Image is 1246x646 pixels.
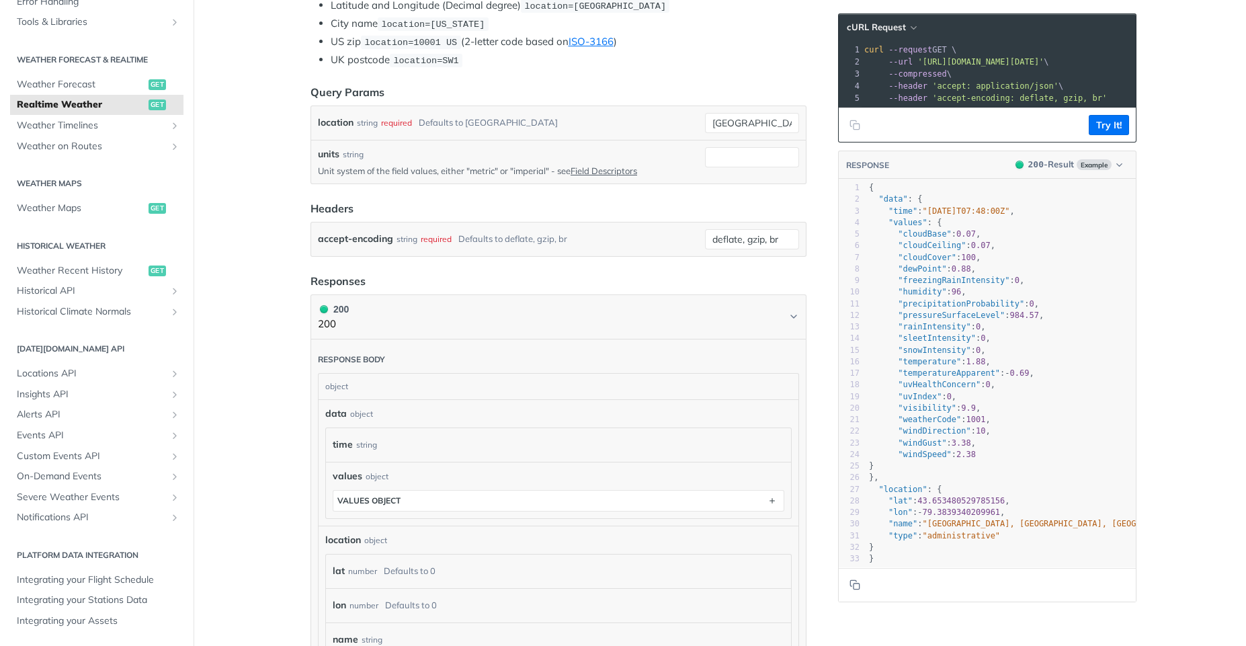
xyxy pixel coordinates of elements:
div: Defaults to [GEOGRAPHIC_DATA] [419,113,558,132]
span: "windDirection" [898,426,970,436]
span: --header [888,93,927,103]
span: : , [869,426,991,436]
span: "lat" [888,496,913,506]
span: Realtime Weather [17,98,145,112]
span: : , [869,322,986,331]
div: string [356,435,377,454]
span: "administrative" [923,531,1001,540]
span: 2.38 [956,450,976,459]
span: 0 [947,392,952,401]
span: - [1005,368,1009,378]
div: 26 [839,472,860,483]
li: UK postcode [331,52,806,68]
div: 15 [839,345,860,356]
a: Weather Forecastget [10,75,183,95]
span: "windSpeed" [898,450,951,459]
button: Copy to clipboard [845,115,864,135]
div: Responses [310,273,366,289]
span: "name" [888,519,917,528]
span: GET \ [864,45,956,54]
a: Locations APIShow subpages for Locations API [10,364,183,384]
button: 200200-ResultExample [1009,158,1129,171]
li: City name [331,16,806,32]
a: Integrating your Assets [10,611,183,631]
div: 30 [839,518,860,530]
div: string [357,113,378,132]
span: : , [869,357,991,366]
span: 1.88 [966,357,986,366]
span: 1001 [966,415,986,424]
div: Query Params [310,84,384,100]
div: 11 [839,298,860,310]
span: 100 [961,253,976,262]
span: Severe Weather Events [17,491,166,504]
button: Try It! [1089,115,1129,135]
div: Defaults to deflate, gzip, br [458,229,567,249]
div: 19 [839,391,860,403]
span: }, [869,473,879,482]
div: 28 [839,495,860,507]
span: "humidity" [898,287,946,296]
div: required [381,113,412,132]
span: get [149,79,166,90]
div: Response body [318,354,385,365]
span: "cloudCeiling" [898,241,966,250]
span: 'accept: application/json' [932,81,1058,91]
button: Show subpages for Severe Weather Events [169,492,180,503]
span: : , [869,229,981,239]
span: : { [869,485,942,494]
div: - Result [1028,158,1074,171]
div: object [350,408,373,420]
div: required [421,229,452,249]
button: cURL Request [842,21,921,34]
li: US zip (2-letter code based on ) [331,34,806,50]
span: curl [864,45,884,54]
span: "data" [878,194,907,204]
span: "dewPoint" [898,264,946,274]
span: : , [869,253,981,262]
span: --compressed [888,69,947,79]
div: 4 [839,217,860,229]
span: "cloudCover" [898,253,956,262]
span: 9.9 [961,403,976,413]
a: On-Demand EventsShow subpages for On-Demand Events [10,467,183,487]
span: 43.653480529785156 [917,496,1005,506]
div: number [348,561,377,581]
div: 3 [839,68,862,80]
button: Show subpages for Locations API [169,368,180,379]
div: object [364,534,387,547]
span: 0.88 [952,264,971,274]
a: Custom Events APIShow subpages for Custom Events API [10,446,183,467]
label: time [333,435,353,454]
span: } [869,554,874,563]
div: 27 [839,484,860,495]
span: 200 [1028,159,1044,169]
span: : { [869,218,942,227]
span: : [869,531,1000,540]
div: 31 [839,530,860,542]
label: accept-encoding [318,229,393,249]
div: 8 [839,264,860,275]
button: Show subpages for Insights API [169,389,180,400]
span: : , [869,333,991,343]
span: "weatherCode" [898,415,961,424]
span: - [917,508,922,517]
span: Weather on Routes [17,140,166,153]
span: 0 [985,380,990,389]
span: : , [869,403,981,413]
div: 21 [839,414,860,426]
span: 96 [952,287,961,296]
button: 200 200200 [318,302,799,332]
span: : , [869,346,986,355]
div: 4 [839,80,862,92]
span: Alerts API [17,408,166,421]
span: --header [888,81,927,91]
span: location [325,533,361,547]
span: '[URL][DOMAIN_NAME][DATE]' [917,57,1044,67]
div: 10 [839,286,860,298]
span: get [149,266,166,276]
span: 0 [1029,299,1034,309]
a: ISO-3166 [569,35,614,48]
span: { [869,183,874,192]
span: \ [864,69,952,79]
